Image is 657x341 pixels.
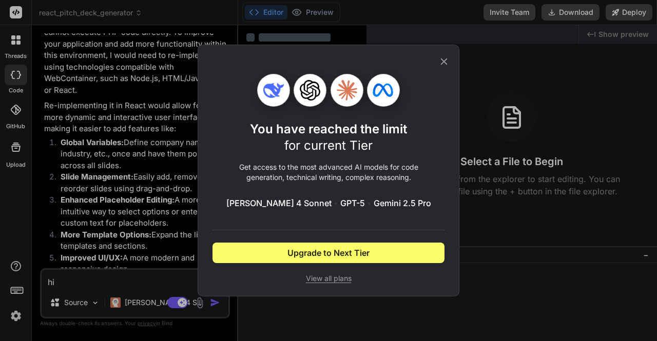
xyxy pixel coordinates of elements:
[212,162,445,183] p: Get access to the most advanced AI models for code generation, technical writing, complex reasoning.
[284,138,373,153] span: for current Tier
[287,247,370,259] span: Upgrade to Next Tier
[212,273,445,284] span: View all plans
[250,121,407,154] h1: You have reached the limit
[263,80,284,101] img: Deepseek
[226,197,332,209] span: [PERSON_NAME] 4 Sonnet
[212,243,445,263] button: Upgrade to Next Tier
[367,197,372,209] span: •
[340,197,365,209] span: GPT-5
[334,197,338,209] span: •
[374,197,431,209] span: Gemini 2.5 Pro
